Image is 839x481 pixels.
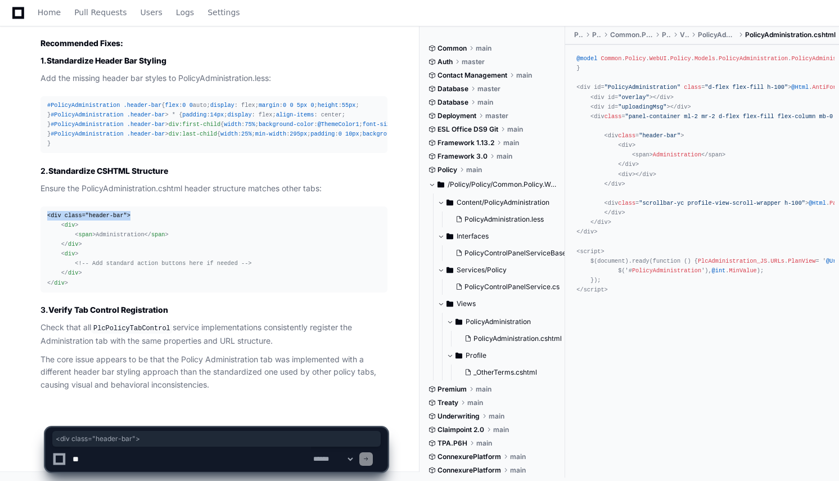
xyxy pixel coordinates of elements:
[662,30,671,39] span: Policy
[809,200,826,206] span: @Html
[245,121,255,128] span: 75%
[318,102,339,109] span: height
[437,398,458,407] span: Treaty
[437,138,494,147] span: Framework 1.13.2
[503,138,519,147] span: main
[127,111,165,118] span: .header-bar
[788,258,815,264] span: PlanView
[75,260,251,267] span: <!-- Add standard action buttons here if needed -->
[653,151,701,158] span: Administration
[40,304,387,316] h3: 3.
[698,258,767,264] span: PlcAdministration_JS
[457,299,476,308] span: Views
[460,365,562,380] button: _OtherTerms.cshtml
[310,102,314,109] span: 0
[127,121,165,128] span: .header-bar
[141,9,163,16] span: Users
[457,266,507,275] span: Services/Policy
[446,313,569,331] button: PolicyAdministration
[47,102,120,109] span: #PolicyAdministration
[68,269,78,276] span: div
[210,102,234,109] span: display
[259,102,279,109] span: margin
[477,98,493,107] span: main
[276,111,314,118] span: align-items
[698,30,736,39] span: PolicyAdministration
[437,71,507,80] span: Contact Management
[38,9,61,16] span: Home
[190,102,193,109] span: 0
[47,212,130,219] span: < = >
[670,55,691,62] span: Policy
[437,385,467,394] span: Premium
[437,57,453,66] span: Auth
[451,212,559,227] button: PolicyAdministration.less
[618,104,666,110] span: "uploadingMsg"
[85,212,127,219] span: "header-bar"
[40,321,387,347] p: Check that all service implementations consistently register the Administration tab with the same...
[290,102,293,109] span: 0
[65,212,82,219] span: class
[40,165,387,177] h3: 2.
[516,71,532,80] span: main
[61,222,79,228] span: < >
[47,101,381,149] div: { : auto; : flex; : ; : ; } > * { : ; : flex; : center; } > { : ; : ; : ; : white; } > { : ; : ; ...
[437,178,444,191] svg: Directory
[507,125,523,134] span: main
[446,196,453,209] svg: Directory
[437,261,566,279] button: Services/Policy
[437,98,468,107] span: Database
[297,102,307,109] span: 5px
[48,305,168,314] strong: Verify Tab Control Registration
[78,231,92,238] span: span
[625,55,646,62] span: Policy
[466,351,486,360] span: Profile
[485,111,508,120] span: master
[770,258,784,264] span: URLs
[437,194,566,212] button: Content/PolicyAdministration
[127,131,165,137] span: .header-bar
[65,250,75,257] span: div
[290,131,307,137] span: 295px
[437,227,566,245] button: Interfaces
[363,131,418,137] span: background-color
[437,125,498,134] span: ESL Office DS9 Git
[473,368,537,377] span: _OtherTerms.cshtml
[47,211,381,288] div: Administration
[342,102,356,109] span: 55px
[51,212,61,219] span: div
[61,241,82,248] span: </ >
[466,165,482,174] span: main
[437,165,457,174] span: Policy
[618,93,649,100] span: "overlay"
[241,131,251,137] span: 25%
[462,57,485,66] span: master
[318,121,359,128] span: @ThemeColor1
[610,30,653,39] span: Common.Policy.WebUI
[791,84,809,91] span: @Html
[451,245,568,261] button: PolicyControlPanelServiceBase.cs
[639,200,805,206] span: "scrollbar-yc profile-view-scroll-wrapper h-100"
[124,102,162,109] span: .header-bar
[576,54,828,295] div: . . . . . . @{ . = ; = ; } <div id= = > . () . (model => model. ) <div id= ></div> <div id= ></di...
[467,398,483,407] span: main
[576,55,597,62] span: @model
[605,113,622,120] span: class
[428,176,557,194] button: /Policy/Policy/Common.Policy.WebUI/Policy
[169,131,179,137] span: div
[632,267,701,274] span: PolicyAdministration
[457,232,489,241] span: Interfaces
[574,30,583,39] span: Policy
[460,331,562,347] button: PolicyAdministration.cshtml
[363,121,394,128] span: font-size
[339,131,342,137] span: 0
[227,111,251,118] span: display
[473,334,562,343] span: PolicyAdministration.cshtml
[176,9,194,16] span: Logs
[464,282,560,291] span: PolicyControlPanelService.cs
[446,230,453,243] svg: Directory
[91,323,173,334] code: PlcPolicyTabControl
[477,84,500,93] span: master
[210,111,224,118] span: 14px
[182,111,206,118] span: padding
